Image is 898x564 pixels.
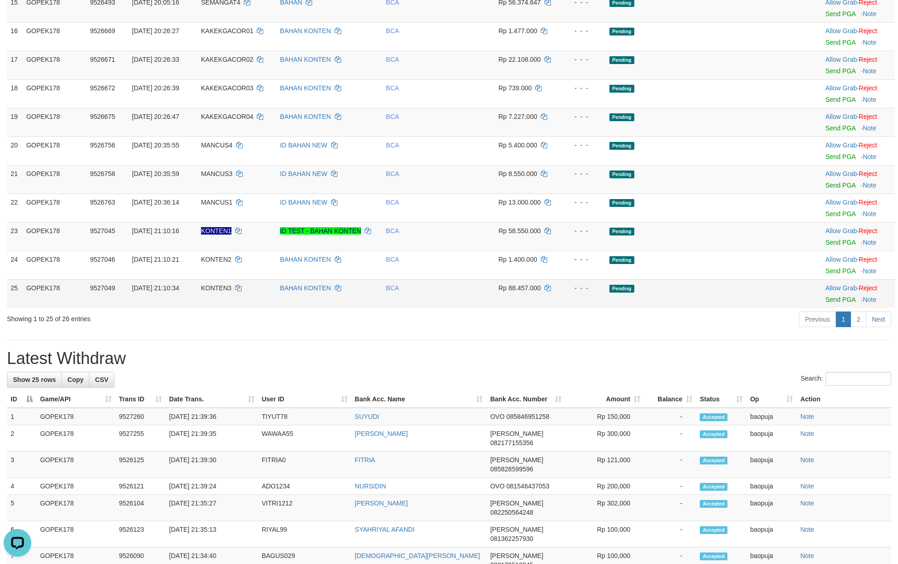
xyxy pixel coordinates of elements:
[7,425,36,452] td: 2
[13,376,56,383] span: Show 25 rows
[800,456,814,464] a: Note
[490,499,543,507] span: [PERSON_NAME]
[821,51,895,79] td: ·
[355,499,408,507] a: [PERSON_NAME]
[258,408,351,425] td: TIYUT78
[746,408,797,425] td: baopuja
[825,267,855,275] a: Send PGA
[95,376,108,383] span: CSV
[201,256,231,263] span: KONTEN2
[258,452,351,478] td: FITRIA0
[386,256,399,263] span: BCA
[644,478,696,495] td: -
[565,425,644,452] td: Rp 300,000
[700,500,727,508] span: Accepted
[825,227,857,235] a: Allow Grab
[165,478,258,495] td: [DATE] 21:39:24
[386,27,399,35] span: BCA
[7,165,23,194] td: 21
[351,391,487,408] th: Bank Acc. Name: activate to sort column ascending
[498,56,541,63] span: Rp 22.108.000
[355,552,480,559] a: [DEMOGRAPHIC_DATA][PERSON_NAME]
[609,142,634,150] span: Pending
[115,391,165,408] th: Trans ID: activate to sort column ascending
[7,51,23,79] td: 17
[90,227,115,235] span: 9527045
[825,124,855,132] a: Send PGA
[498,113,537,120] span: Rp 7.227.000
[7,521,36,547] td: 6
[23,136,86,165] td: GOPEK178
[825,27,858,35] span: ·
[609,85,634,93] span: Pending
[498,256,537,263] span: Rp 1.400.000
[859,256,877,263] a: Reject
[800,552,814,559] a: Note
[866,311,891,327] a: Next
[746,452,797,478] td: baopuja
[564,226,602,235] div: - - -
[355,456,375,464] a: FITRIA
[746,495,797,521] td: baopuja
[821,194,895,222] td: ·
[90,256,115,263] span: 9527046
[90,84,115,92] span: 9526672
[644,425,696,452] td: -
[201,113,254,120] span: KAKEKGACOR04
[498,141,537,149] span: Rp 5.400.000
[36,408,115,425] td: GOPEK178
[506,482,549,490] span: Copy 081546437053 to clipboard
[258,425,351,452] td: WAWAA55
[565,408,644,425] td: Rp 150,000
[498,27,537,35] span: Rp 1.477.000
[386,141,399,149] span: BCA
[7,251,23,279] td: 24
[386,227,399,235] span: BCA
[115,521,165,547] td: 9526123
[36,521,115,547] td: GOPEK178
[355,482,386,490] a: NURSIDIN
[746,478,797,495] td: baopuja
[609,170,634,178] span: Pending
[7,22,23,51] td: 16
[201,199,232,206] span: MANCUS1
[700,457,727,464] span: Accepted
[859,56,877,63] a: Reject
[165,391,258,408] th: Date Trans.: activate to sort column ascending
[825,141,858,149] span: ·
[859,170,877,177] a: Reject
[61,372,89,388] a: Copy
[165,425,258,452] td: [DATE] 21:39:35
[825,170,858,177] span: ·
[23,108,86,136] td: GOPEK178
[201,27,254,35] span: KAKEKGACOR01
[863,10,876,18] a: Note
[7,452,36,478] td: 3
[821,222,895,251] td: ·
[825,153,855,160] a: Send PGA
[132,113,179,120] span: [DATE] 20:26:47
[825,27,857,35] a: Allow Grab
[386,284,399,292] span: BCA
[201,141,232,149] span: MANCUS4
[7,495,36,521] td: 5
[800,482,814,490] a: Note
[644,391,696,408] th: Balance: activate to sort column ascending
[258,478,351,495] td: ADO1234
[7,478,36,495] td: 4
[165,452,258,478] td: [DATE] 21:39:30
[609,56,634,64] span: Pending
[800,526,814,533] a: Note
[800,430,814,437] a: Note
[609,285,634,293] span: Pending
[90,56,115,63] span: 9526671
[7,391,36,408] th: ID: activate to sort column descending
[825,96,855,103] a: Send PGA
[258,495,351,521] td: VITRI1212
[280,284,331,292] a: BAHAN KONTEN
[36,452,115,478] td: GOPEK178
[821,79,895,108] td: ·
[700,483,727,491] span: Accepted
[201,56,254,63] span: KAKEKGACOR02
[564,141,602,150] div: - - -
